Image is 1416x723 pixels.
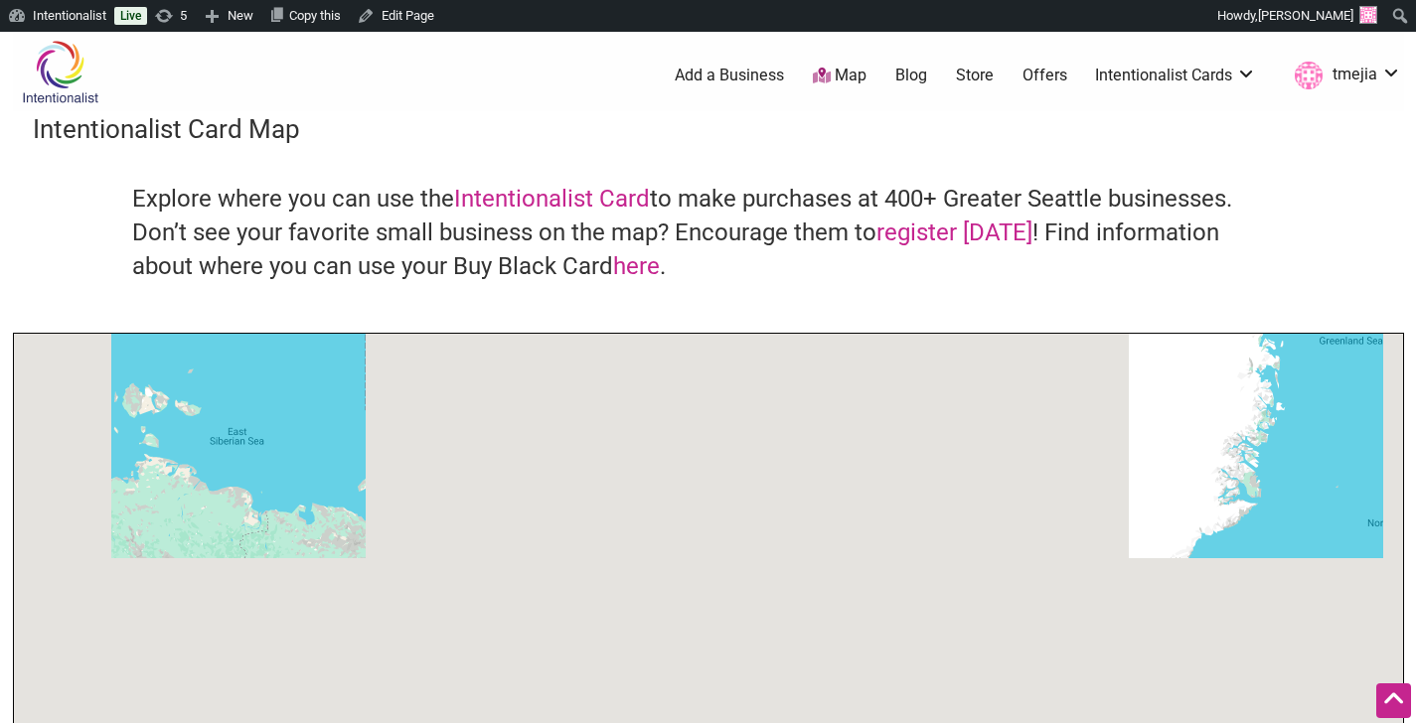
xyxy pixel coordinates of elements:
[1023,65,1067,86] a: Offers
[675,65,784,86] a: Add a Business
[33,111,1384,147] h3: Intentionalist Card Map
[1285,58,1401,93] a: tmejia
[114,7,147,25] a: Live
[813,65,866,87] a: Map
[876,218,1032,246] a: register [DATE]
[956,65,994,86] a: Store
[1376,683,1411,718] div: Scroll Back to Top
[454,185,650,213] a: Intentionalist Card
[13,40,107,104] img: Intentionalist
[1095,65,1256,86] a: Intentionalist Cards
[132,183,1285,283] h4: Explore where you can use the to make purchases at 400+ Greater Seattle businesses. Don’t see you...
[613,252,660,280] a: here
[895,65,927,86] a: Blog
[1258,8,1353,23] span: [PERSON_NAME]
